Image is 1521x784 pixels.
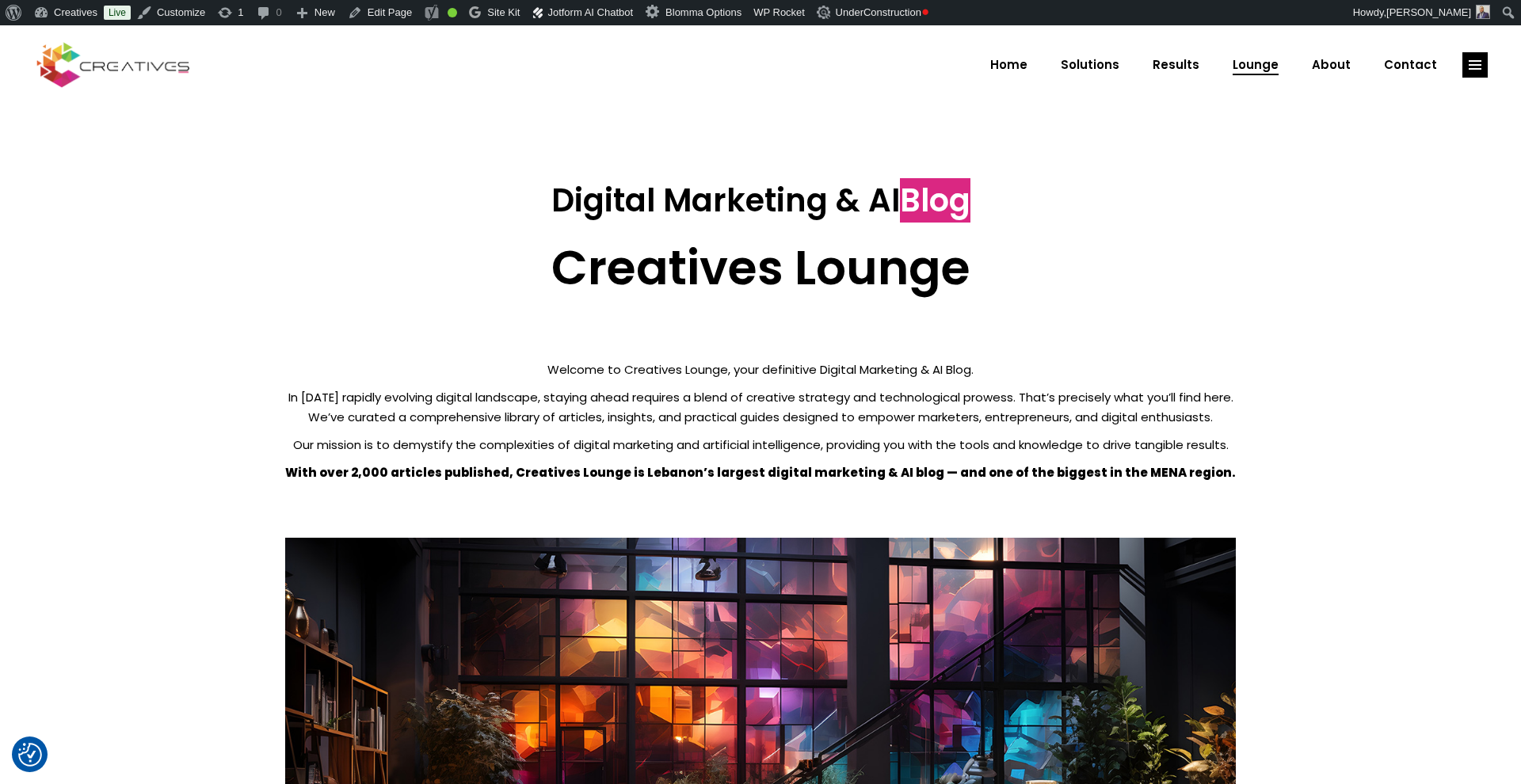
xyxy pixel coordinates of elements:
p: Welcome to Creatives Lounge, your definitive Digital Marketing & AI Blog. [285,360,1236,379]
h2: Creatives Lounge [285,239,1236,296]
span: Contact [1384,44,1437,86]
a: Contact [1367,44,1454,86]
span: About [1312,44,1351,86]
img: Creatives [33,40,193,89]
a: Results [1136,44,1216,86]
p: Our mission is to demystify the complexities of digital marketing and artificial intelligence, pr... [285,435,1236,455]
span: Home [990,44,1027,86]
strong: With over 2,000 articles published, Creatives Lounge is Lebanon’s largest digital marketing & AI ... [285,464,1236,481]
span: Results [1153,44,1199,86]
img: Creatives | Creatives Lounge [1476,5,1490,19]
a: About [1295,44,1367,86]
a: Home [974,44,1044,86]
span: Blog [900,178,970,223]
button: Consent Preferences [18,743,42,767]
span: Site Kit [487,6,520,18]
span: Solutions [1061,44,1119,86]
a: link [1462,52,1488,78]
div: Good [448,8,457,17]
img: Creatives | Creatives Lounge [817,6,833,19]
h3: Digital Marketing & AI [285,181,1236,219]
span: Lounge [1233,44,1279,86]
a: Live [104,6,131,20]
a: Lounge [1216,44,1295,86]
img: Revisit consent button [18,743,42,767]
a: Solutions [1044,44,1136,86]
span: [PERSON_NAME] [1386,6,1471,18]
p: In [DATE] rapidly evolving digital landscape, staying ahead requires a blend of creative strategy... [285,387,1236,427]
